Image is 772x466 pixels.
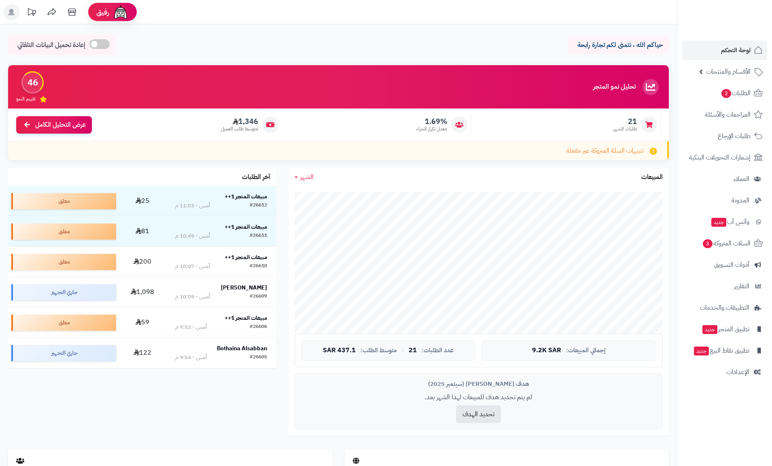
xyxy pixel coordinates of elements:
span: العملاء [734,173,749,185]
a: أدوات التسويق [682,255,767,274]
span: إعادة تحميل البيانات التلقائي [17,40,85,50]
a: التقارير [682,277,767,296]
img: ai-face.png [112,4,129,20]
span: تطبيق نقاط البيع [693,345,749,356]
span: 1.69% [416,117,447,126]
span: تقييم النمو [16,96,36,102]
span: إشعارات التحويلات البنكية [689,152,751,163]
span: عدد الطلبات: [422,347,454,354]
div: #26611 [250,232,267,240]
a: المراجعات والأسئلة [682,105,767,124]
span: متوسط الطلب: [361,347,397,354]
strong: مبيعات المتجر 1++ [225,253,267,262]
a: الطلبات2 [682,83,767,103]
div: جاري التجهيز [11,345,116,361]
h3: تحليل نمو المتجر [593,83,636,91]
span: جديد [694,347,709,355]
span: 21 [409,347,417,354]
span: معدل تكرار الشراء [416,126,447,132]
strong: مبيعات المتجر 1++ [225,192,267,201]
td: 1,098 [119,277,166,307]
span: 9.2K SAR [532,347,561,354]
span: 21 [613,117,637,126]
div: أمس - 10:49 م [175,232,210,240]
span: 2 [721,89,731,98]
div: أمس - 11:03 م [175,202,210,210]
span: جديد [711,218,726,227]
span: طلبات الشهر [613,126,637,132]
span: عرض التحليل الكامل [35,120,86,130]
p: حياكم الله ، نتمنى لكم تجارة رابحة [574,40,663,50]
span: جديد [702,325,717,334]
div: أمس - 10:09 م [175,293,210,301]
div: #26609 [250,293,267,301]
a: تطبيق المتجرجديد [682,319,767,339]
a: التطبيقات والخدمات [682,298,767,317]
a: المدونة [682,191,767,210]
div: أمس - 9:54 م [175,353,207,362]
div: #26606 [250,323,267,331]
div: معلق [11,254,116,270]
span: تطبيق المتجر [702,323,749,335]
span: متوسط طلب العميل [221,126,258,132]
strong: مبيعات المتجر 1++ [225,223,267,231]
a: وآتس آبجديد [682,212,767,232]
span: تنبيهات السلة المتروكة غير مفعلة [566,146,644,155]
div: معلق [11,315,116,331]
a: الشهر [295,172,314,182]
div: هدف [PERSON_NAME] (سبتمبر 2025) [301,380,656,388]
strong: Bothaina Alsabban [217,344,267,353]
div: #26605 [250,353,267,362]
span: 1,346 [221,117,258,126]
span: 3 [703,239,713,248]
span: الأقسام والمنتجات [706,66,751,77]
td: 122 [119,338,166,368]
a: لوحة التحكم [682,40,767,60]
a: طلبات الإرجاع [682,126,767,146]
span: 437.1 SAR [323,347,356,354]
div: جاري التجهيز [11,284,116,300]
span: التطبيقات والخدمات [700,302,749,313]
span: الإعدادات [726,366,749,378]
span: لوحة التحكم [721,45,751,56]
p: لم يتم تحديد هدف للمبيعات لهذا الشهر بعد. [301,393,656,402]
a: الإعدادات [682,362,767,382]
div: #26610 [250,262,267,270]
div: أمس - 9:53 م [175,323,207,331]
span: طلبات الإرجاع [718,130,751,142]
a: العملاء [682,169,767,189]
div: #26612 [250,202,267,210]
span: التقارير [734,281,749,292]
h3: المبيعات [641,174,663,181]
td: 59 [119,308,166,338]
span: | [402,347,404,353]
a: السلات المتروكة3 [682,234,767,253]
strong: [PERSON_NAME] [221,283,267,292]
td: 200 [119,247,166,277]
a: تحديثات المنصة [21,4,42,22]
span: وآتس آب [710,216,749,228]
span: الطلبات [721,87,751,99]
span: المدونة [732,195,749,206]
div: معلق [11,193,116,209]
td: 25 [119,186,166,216]
td: 81 [119,217,166,247]
span: إجمالي المبيعات: [566,347,606,354]
span: رفيق [96,7,109,17]
span: المراجعات والأسئلة [705,109,751,120]
strong: مبيعات المتجر 1++ [225,314,267,322]
a: عرض التحليل الكامل [16,116,92,134]
span: أدوات التسويق [714,259,749,270]
div: معلق [11,223,116,240]
div: أمس - 10:07 م [175,262,210,270]
span: الشهر [300,172,314,182]
a: إشعارات التحويلات البنكية [682,148,767,167]
span: السلات المتروكة [702,238,751,249]
h3: آخر الطلبات [242,174,270,181]
button: تحديد الهدف [456,405,501,423]
a: تطبيق نقاط البيعجديد [682,341,767,360]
